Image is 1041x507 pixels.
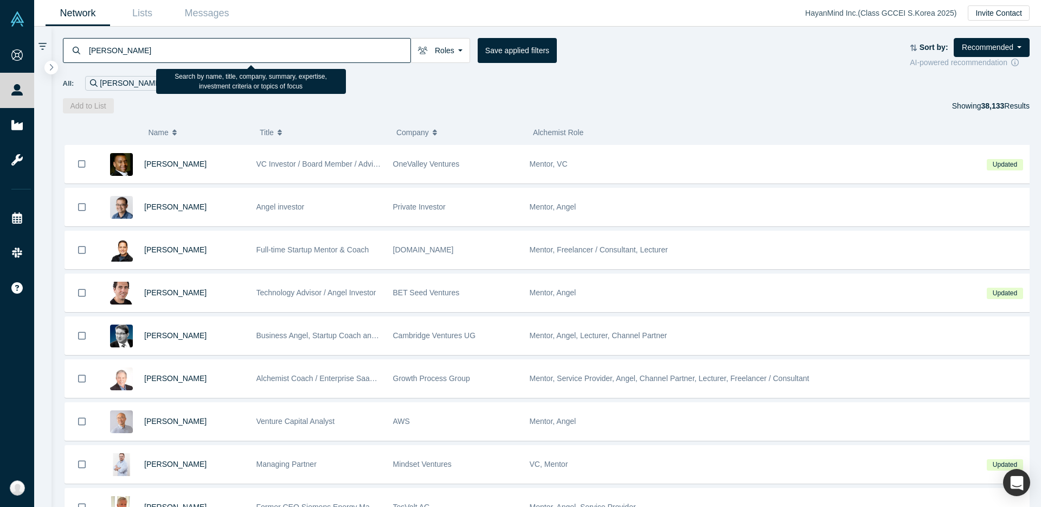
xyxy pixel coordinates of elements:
[981,102,1030,110] span: Results
[88,37,410,63] input: Search by name, title, company, summary, expertise, investment criteria or topics of focus
[110,239,133,262] img: Samir Ghosh's Profile Image
[110,410,133,433] img: Alex Ha's Profile Image
[144,202,207,211] a: [PERSON_NAME]
[110,367,133,390] img: Chuck DeVita's Profile Image
[85,76,175,91] div: [PERSON_NAME]
[65,231,99,269] button: Bookmark
[110,196,133,219] img: Danny Chee's Profile Image
[63,78,74,89] span: All:
[987,288,1023,299] span: Updated
[410,38,470,63] button: Roles
[10,11,25,27] img: Alchemist Vault Logo
[63,98,114,113] button: Add to List
[256,288,376,297] span: Technology Advisor / Angel Investor
[530,417,576,426] span: Mentor, Angel
[256,160,384,168] span: VC Investor / Board Member / Advisor
[393,160,460,168] span: OneValley Ventures
[393,288,460,297] span: BET Seed Ventures
[530,460,568,468] span: VC, Mentor
[256,417,335,426] span: Venture Capital Analyst
[530,245,668,254] span: Mentor, Freelancer / Consultant, Lecturer
[144,460,207,468] a: [PERSON_NAME]
[65,317,99,354] button: Bookmark
[144,160,207,168] a: [PERSON_NAME]
[478,38,557,63] button: Save applied filters
[530,202,576,211] span: Mentor, Angel
[981,102,1004,110] strong: 38,133
[148,121,248,144] button: Name
[110,282,133,305] img: Boris Livshutz's Profile Image
[530,160,568,168] span: Mentor, VC
[256,202,305,211] span: Angel investor
[144,417,207,426] a: [PERSON_NAME]
[175,1,239,26] a: Messages
[256,460,317,468] span: Managing Partner
[396,121,522,144] button: Company
[162,77,170,90] button: Remove Filter
[530,374,809,383] span: Mentor, Service Provider, Angel, Channel Partner, Lecturer, Freelancer / Consultant
[144,374,207,383] a: [PERSON_NAME]
[533,128,583,137] span: Alchemist Role
[256,331,440,340] span: Business Angel, Startup Coach and best-selling author
[65,274,99,312] button: Bookmark
[65,188,99,226] button: Bookmark
[396,121,429,144] span: Company
[144,331,207,340] a: [PERSON_NAME]
[110,1,175,26] a: Lists
[393,331,476,340] span: Cambridge Ventures UG
[46,1,110,26] a: Network
[393,374,470,383] span: Growth Process Group
[256,374,513,383] span: Alchemist Coach / Enterprise SaaS & Ai Subscription Model Thought Leader
[910,57,1030,68] div: AI-powered recommendation
[987,459,1023,471] span: Updated
[148,121,168,144] span: Name
[393,202,446,211] span: Private Investor
[110,153,133,176] img: Juan Scarlett's Profile Image
[260,121,385,144] button: Title
[65,446,99,483] button: Bookmark
[65,403,99,440] button: Bookmark
[805,8,968,19] div: HayanMind Inc. ( Class GCCEI S.Korea 2025 )
[987,159,1023,170] span: Updated
[144,245,207,254] a: [PERSON_NAME]
[530,331,667,340] span: Mentor, Angel, Lecturer, Channel Partner
[952,98,1030,113] div: Showing
[968,5,1030,21] button: Invite Contact
[65,145,99,183] button: Bookmark
[920,43,948,52] strong: Sort by:
[10,480,25,496] img: Suhan Lee's Account
[393,460,452,468] span: Mindset Ventures
[393,417,410,426] span: AWS
[393,245,454,254] span: [DOMAIN_NAME]
[256,245,369,254] span: Full-time Startup Mentor & Coach
[144,288,207,297] a: [PERSON_NAME]
[260,121,274,144] span: Title
[954,38,1030,57] button: Recommended
[110,453,133,476] img: Daniel Ibri's Profile Image
[110,325,133,347] img: Martin Giese's Profile Image
[530,288,576,297] span: Mentor, Angel
[65,360,99,397] button: Bookmark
